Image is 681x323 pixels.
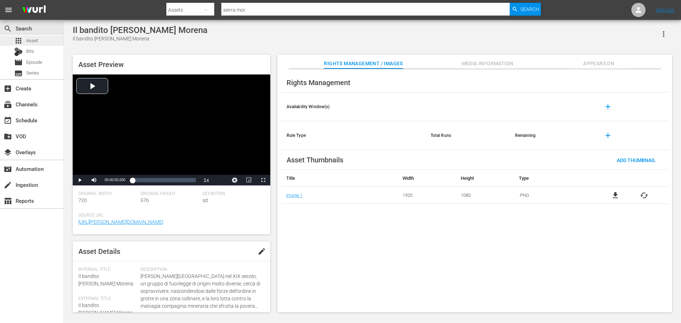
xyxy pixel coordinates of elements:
[509,121,594,150] th: Remaining
[78,267,137,273] span: Internal Title:
[26,37,38,44] span: Asset
[228,175,242,185] button: Jump To Time
[78,247,120,256] span: Asset Details
[14,48,23,56] div: Bits
[17,2,51,18] img: ans4CAIJ8jUAAAAAAAAAAAAAAAAAAAAAAAAgQb4GAAAAAAAAAAAAAAAAAAAAAAAAJMjXAAAAAAAAAAAAAAAAAAAAAAAAgAT5G...
[455,187,514,204] td: 1080
[4,6,13,14] span: menu
[604,102,612,111] span: add
[4,165,12,173] span: Automation
[281,170,397,187] th: Title
[258,247,266,256] span: edit
[87,175,101,185] button: Mute
[599,98,616,115] button: add
[4,132,12,141] span: VOD
[656,7,674,13] a: Sign Out
[26,48,34,55] span: Bits
[4,84,12,93] span: Create
[455,170,514,187] th: Height
[78,296,137,302] span: External Title:
[140,267,261,273] span: Description:
[611,154,661,166] button: Add Thumbnail
[203,197,208,203] span: sd
[286,193,303,198] a: Image 1
[78,219,163,225] a: [URL][PERSON_NAME][DOMAIN_NAME]
[425,121,509,150] th: Total Runs
[324,59,403,68] span: Rights Management / Images
[510,3,541,16] button: Search
[105,178,125,182] span: 00:00:00.000
[281,93,425,121] th: Availability Window(s)
[140,273,261,310] span: [PERSON_NAME][GEOGRAPHIC_DATA] nel XIX secolo, un gruppo di fuorilegge di origini molto diverse, ...
[4,181,12,189] span: Ingestion
[132,178,195,182] div: Progress Bar
[514,187,591,204] td: .PNG
[4,24,12,33] span: Search
[611,191,620,200] a: file_download
[140,191,199,197] span: Original Height
[4,197,12,205] span: Reports
[514,170,591,187] th: Type
[287,156,343,164] span: Asset Thumbnails
[73,35,207,43] div: Il bandito [PERSON_NAME] Morena
[520,3,539,16] span: Search
[78,302,133,316] span: Il bandito [PERSON_NAME] Morena
[26,69,39,77] span: Series
[397,170,455,187] th: Width
[73,175,87,185] button: Play
[78,197,87,203] span: 720
[253,243,270,260] button: edit
[140,197,149,203] span: 576
[14,37,23,45] span: Asset
[572,59,625,68] span: Appears On
[199,175,214,185] button: Playback Rate
[78,60,124,69] span: Asset Preview
[14,58,23,67] span: Episode
[611,157,661,163] span: Add Thumbnail
[78,191,137,197] span: Original Width
[73,25,207,35] div: Il bandito [PERSON_NAME] Morena
[242,175,256,185] button: Picture-in-Picture
[4,148,12,157] span: Overlays
[14,69,23,78] span: Series
[26,59,42,66] span: Episode
[78,273,133,286] span: Il bandito [PERSON_NAME] Morena
[281,121,425,150] th: Rule Type
[461,59,514,68] span: Media Information
[640,191,648,200] button: cached
[256,175,270,185] button: Fullscreen
[287,78,350,87] span: Rights Management
[4,100,12,109] span: Channels
[203,191,261,197] span: Definition
[78,213,261,218] span: Source Url
[397,187,455,204] td: 1920
[599,127,616,144] button: add
[73,74,270,185] div: Video Player
[604,131,612,140] span: add
[4,116,12,125] span: Schedule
